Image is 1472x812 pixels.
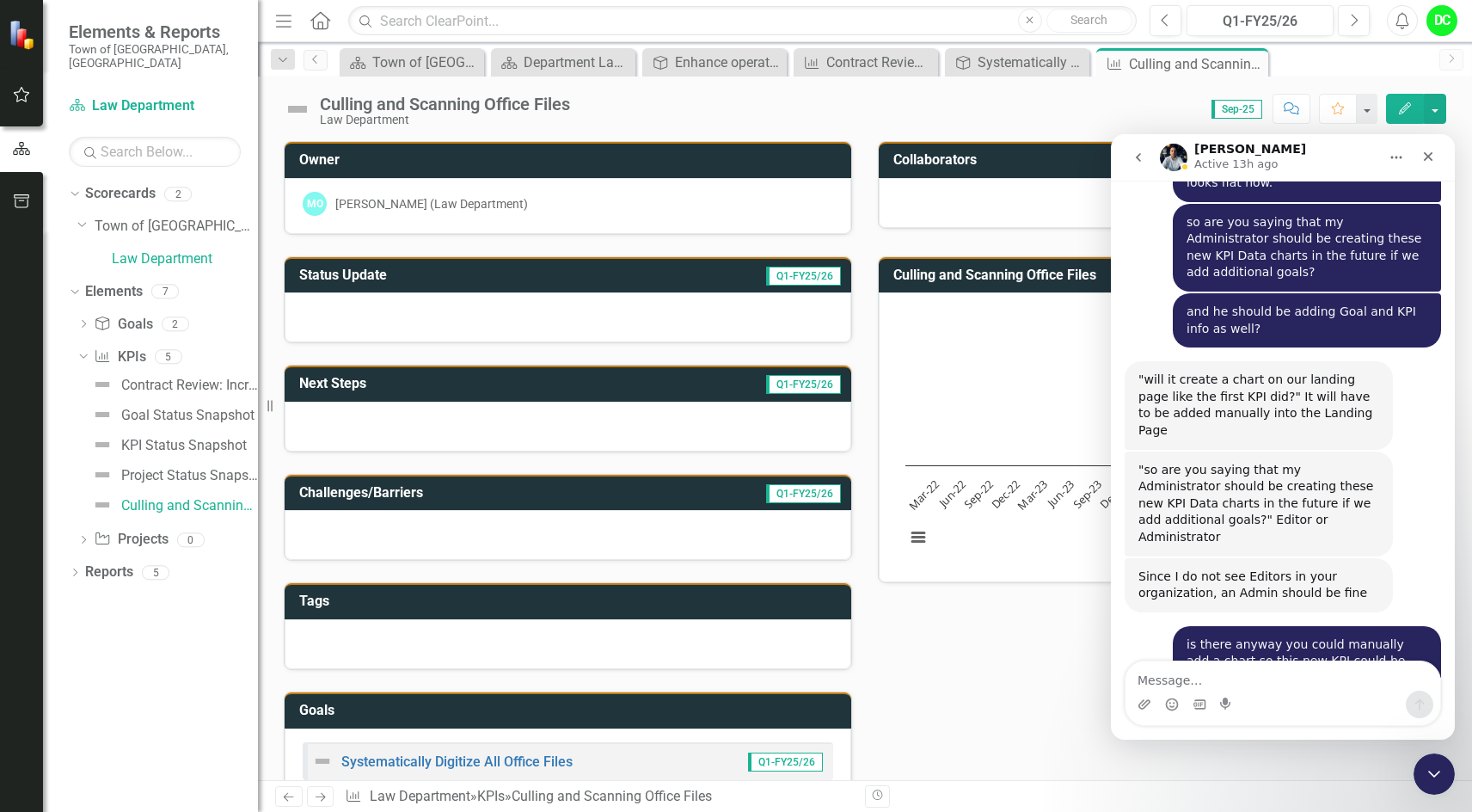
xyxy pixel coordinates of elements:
[893,268,1437,283] h3: Culling and Scanning Office Files
[88,431,247,458] a: KPI Status Snapshot
[85,184,156,204] a: Scorecards
[906,526,930,550] button: View chart menu, Chart
[121,498,258,514] div: Culling and Scanning Office Files
[162,317,189,331] div: 2
[370,788,470,804] a: Law Department
[121,408,255,423] div: Goal Status Snapshot
[94,315,152,335] a: Goals
[893,152,1437,168] h3: Collaborators
[94,348,145,367] a: KPIs
[299,376,553,391] h3: Next Steps
[151,285,179,299] div: 7
[477,788,505,804] a: KPIs
[1426,5,1457,36] button: DC
[92,495,113,515] img: Not Defined
[766,267,841,286] span: Q1-FY25/26
[69,22,241,42] span: Elements & Reports
[335,195,528,212] div: [PERSON_NAME] (Law Department)
[155,349,182,364] div: 5
[284,95,311,123] img: Not Defined
[69,96,241,116] a: Law Department
[88,491,258,519] a: Culling and Scanning Office Files
[1129,53,1264,75] div: Culling and Scanning Office Files
[766,375,841,394] span: Q1-FY25/26
[95,217,258,237] a: Town of [GEOGRAPHIC_DATA]
[320,114,570,126] div: Law Department
[92,464,113,485] img: Not Defined
[1043,477,1077,511] text: Jun-23
[177,532,205,547] div: 0
[1111,134,1455,740] iframe: Intercom live chat
[647,52,782,73] a: Enhance operational effectiveness and efficiency.
[299,703,843,718] h3: Goals
[1187,5,1334,36] button: Q1-FY25/26
[341,754,573,770] a: Systematically Digitize All Office Files
[978,52,1085,73] div: Systematically Digitize All Office Files
[85,563,133,582] a: Reports
[495,52,631,73] a: Department Landing Page
[372,52,480,73] div: Town of [GEOGRAPHIC_DATA] Page
[299,152,843,168] h3: Owner
[88,371,258,398] a: Contract Review: Increase the contract turnaround time to 90% [DATE] or less by [DATE].
[164,187,192,201] div: 2
[524,52,631,73] div: Department Landing Page
[344,52,480,73] a: Town of [GEOGRAPHIC_DATA] Page
[1193,11,1328,32] div: Q1-FY25/26
[1070,477,1105,512] text: Sep-23
[897,306,1420,564] svg: Interactive chart
[299,594,843,609] h3: Tags
[798,52,934,73] a: Contract Review: Increase the contract turnaround time to 90% [DATE] or less by [DATE].
[961,477,997,512] text: Sep-22
[320,95,570,114] div: Culling and Scanning Office Files
[299,268,590,283] h3: Status Update
[826,52,934,73] div: Contract Review: Increase the contract turnaround time to 90% [DATE] or less by [DATE].
[92,404,113,425] img: Not Defined
[88,461,258,489] a: Project Status Snapshot
[348,6,1137,36] input: Search ClearPoint...
[85,282,143,302] a: Elements
[303,192,327,216] div: MO
[121,438,247,453] div: KPI Status Snapshot
[299,485,635,501] h3: Challenges/Barriers
[142,565,169,580] div: 5
[92,434,113,455] img: Not Defined
[92,374,113,395] img: Not Defined
[312,751,333,772] img: Not Defined
[1014,477,1050,513] text: Mar-23
[94,530,168,550] a: Projects
[949,52,1085,73] a: Systematically Digitize All Office Files
[512,788,712,804] div: Culling and Scanning Office Files
[88,401,255,428] a: Goal Status Snapshot
[935,477,969,511] text: Jun-22
[905,477,941,513] text: Mar-22
[345,787,852,807] div: » »
[748,753,823,772] span: Q1-FY25/26
[121,468,258,483] div: Project Status Snapshot
[69,42,241,71] small: Town of [GEOGRAPHIC_DATA], [GEOGRAPHIC_DATA]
